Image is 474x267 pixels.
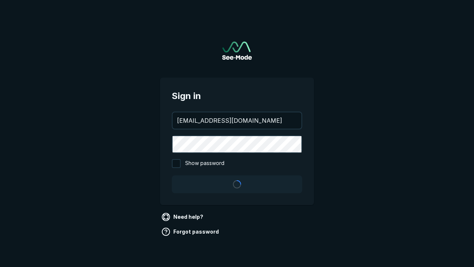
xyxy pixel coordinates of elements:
input: your@email.com [173,112,301,129]
a: Go to sign in [222,42,252,60]
a: Need help? [160,211,206,223]
span: Show password [185,159,224,168]
span: Sign in [172,89,302,103]
a: Forgot password [160,226,222,238]
img: See-Mode Logo [222,42,252,60]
